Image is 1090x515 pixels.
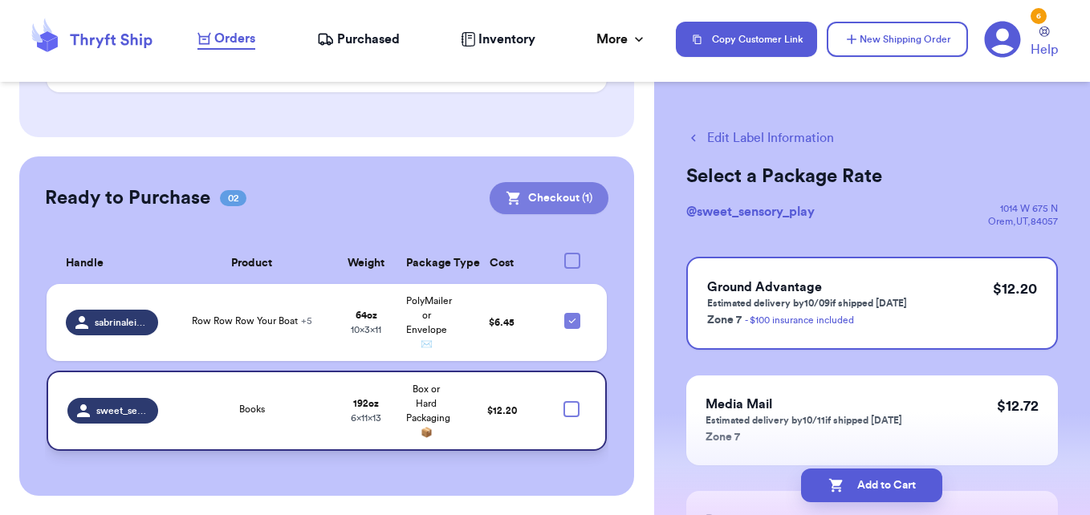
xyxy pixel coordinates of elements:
span: $ 6.45 [489,318,514,327]
span: sweet_sensory_play [96,404,148,417]
p: Estimated delivery by 10/09 if shipped [DATE] [707,297,907,310]
a: 6 [984,21,1021,58]
button: Checkout (1) [490,182,608,214]
p: Estimated delivery by 10/11 if shipped [DATE] [706,414,902,427]
span: 10 x 3 x 11 [351,325,381,335]
button: Edit Label Information [686,128,834,148]
p: $ 12.72 [997,395,1039,417]
th: Cost [457,243,547,284]
button: Add to Cart [801,468,942,502]
span: Row Row Row Your Boat [192,316,312,326]
a: Inventory [461,30,535,49]
span: $ 12.20 [487,406,517,416]
h2: Ready to Purchase [45,185,210,211]
a: Help [1031,26,1058,59]
span: Handle [66,255,104,272]
span: Help [1031,40,1058,59]
span: Ground Advantage [707,281,822,294]
span: PolyMailer or Envelope ✉️ [406,296,452,349]
span: Purchased [337,30,400,49]
div: Orem , UT , 84057 [988,215,1058,228]
button: Copy Customer Link [676,22,817,57]
p: $ 12.20 [993,278,1037,300]
span: Orders [214,29,255,48]
a: Purchased [317,30,400,49]
span: @ sweet_sensory_play [686,205,815,218]
span: 6 x 11 x 13 [351,413,381,423]
th: Weight [336,243,397,284]
div: 1014 W 675 N [988,202,1058,215]
span: Zone 7 [707,314,742,326]
span: 02 [220,190,246,206]
a: Orders [197,29,255,50]
span: Media Mail [706,398,772,411]
div: 6 [1031,8,1047,24]
a: - $100 insurance included [745,315,854,325]
button: New Shipping Order [827,22,968,57]
span: Zone 7 [706,432,740,443]
h2: Select a Package Rate [686,164,1058,189]
th: Package Type [397,243,457,284]
span: Inventory [478,30,535,49]
span: sabrinaleighb [95,316,148,329]
span: Box or Hard Packaging 📦 [406,384,450,437]
span: Books [239,404,265,414]
strong: 192 oz [353,399,379,408]
strong: 64 oz [356,310,377,320]
span: + 5 [301,316,312,326]
th: Product [168,243,336,284]
div: More [596,30,647,49]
